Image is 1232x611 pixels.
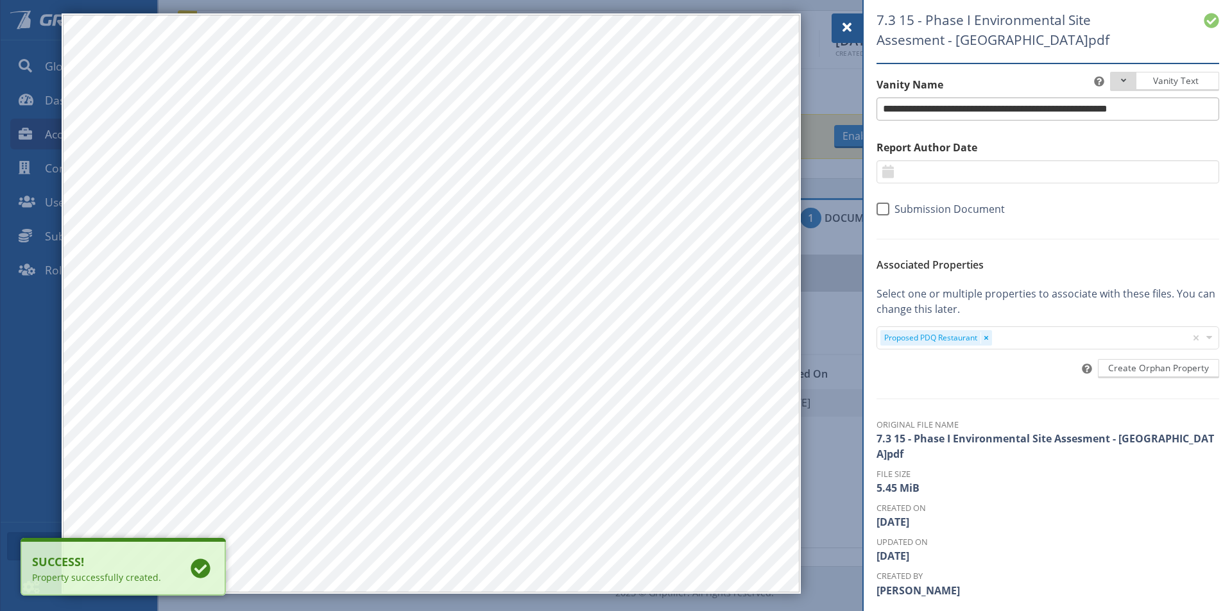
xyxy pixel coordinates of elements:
span: Vanity Text [1138,74,1209,87]
dt: Created By [877,570,1219,582]
label: Vanity Name [877,77,1219,92]
label: Report Author Date [877,140,1219,155]
span: 7.3 15 - Phase I Environmental Site Assesment - [GEOGRAPHIC_DATA]pdf [877,10,1159,50]
div: Proposed PDQ Restaurant [884,332,977,344]
span: Create Orphan Property [1108,362,1209,374]
h6: Associated Properties [877,259,1219,271]
dt: Updated On [877,536,1219,548]
dd: [DATE] [877,548,1219,564]
dd: 7.3 15 - Phase I Environmental Site Assesment - [GEOGRAPHIC_DATA]pdf [877,431,1219,462]
button: Vanity Text [1110,72,1219,92]
dd: [PERSON_NAME] [877,583,1219,598]
dt: Original File Name [877,419,1219,431]
span: Submission Document [889,203,1005,215]
dt: File Size [877,468,1219,480]
dd: [DATE] [877,514,1219,530]
div: Property successfully created. [32,571,168,584]
div: Clear all [1190,327,1202,349]
b: Success! [32,553,168,571]
dt: Created On [877,502,1219,514]
p: Select one or multiple properties to associate with these files. You can change this later. [877,286,1219,317]
dd: 5.45 MiB [877,480,1219,496]
button: Create Orphan Property [1098,359,1219,379]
